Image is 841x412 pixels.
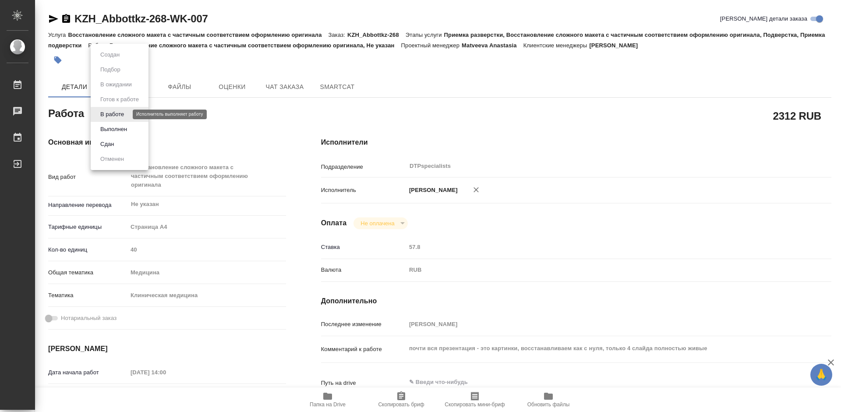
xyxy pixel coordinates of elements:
button: Создан [98,50,122,60]
button: Готов к работе [98,95,141,104]
button: Подбор [98,65,123,75]
button: В ожидании [98,80,134,89]
button: Отменен [98,154,127,164]
button: Сдан [98,139,117,149]
button: В работе [98,110,127,119]
button: Выполнен [98,124,130,134]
